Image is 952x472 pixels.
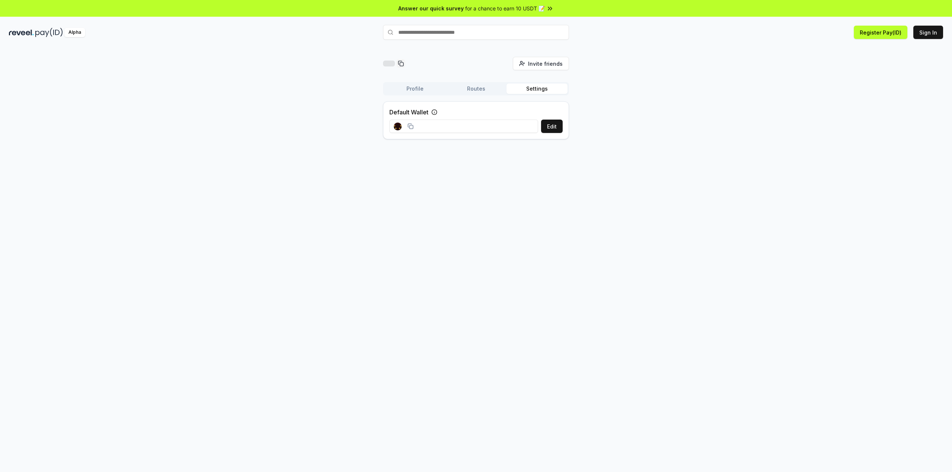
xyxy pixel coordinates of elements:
[541,120,563,133] button: Edit
[528,60,563,68] span: Invite friends
[446,84,506,94] button: Routes
[398,4,464,12] span: Answer our quick survey
[506,84,567,94] button: Settings
[64,28,85,37] div: Alpha
[854,26,907,39] button: Register Pay(ID)
[913,26,943,39] button: Sign In
[389,108,428,117] label: Default Wallet
[9,28,34,37] img: reveel_dark
[35,28,63,37] img: pay_id
[513,57,569,70] button: Invite friends
[385,84,446,94] button: Profile
[465,4,545,12] span: for a chance to earn 10 USDT 📝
